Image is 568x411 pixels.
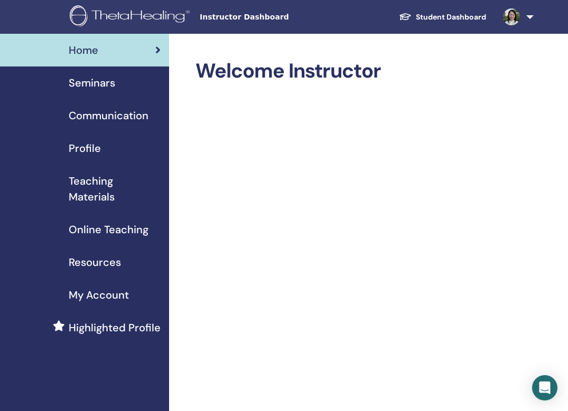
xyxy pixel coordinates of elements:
h2: Welcome Instructor [195,59,550,83]
span: Seminars [69,75,115,91]
span: My Account [69,287,129,303]
span: Online Teaching [69,222,148,237]
span: Instructor Dashboard [200,12,358,23]
img: graduation-cap-white.svg [399,12,412,21]
span: Profile [69,140,101,156]
div: Open Intercom Messenger [532,375,557,400]
span: Resources [69,254,121,270]
span: Highlighted Profile [69,320,161,336]
span: Home [69,42,98,58]
a: Student Dashboard [390,7,495,27]
img: logo.png [70,5,193,29]
img: default.jpg [503,8,520,25]
span: Communication [69,108,148,123]
span: Teaching Materials [69,173,161,205]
